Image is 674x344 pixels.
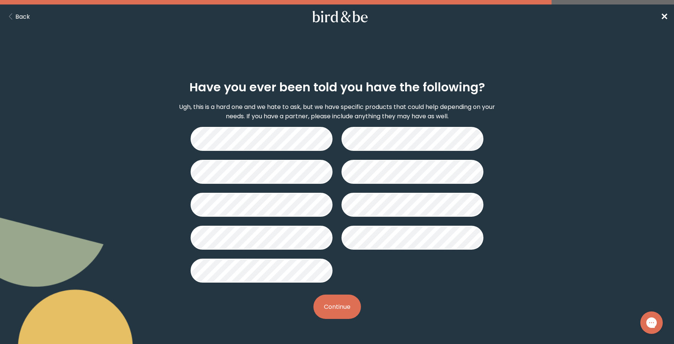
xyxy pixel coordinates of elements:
h2: Have you ever been told you have the following? [189,78,485,96]
iframe: Gorgias live chat messenger [637,309,667,337]
p: Ugh, this is a hard one and we hate to ask, but we have specific products that could help dependi... [174,102,500,121]
a: ✕ [661,10,668,23]
button: Back Button [6,12,30,21]
button: Continue [313,295,361,319]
